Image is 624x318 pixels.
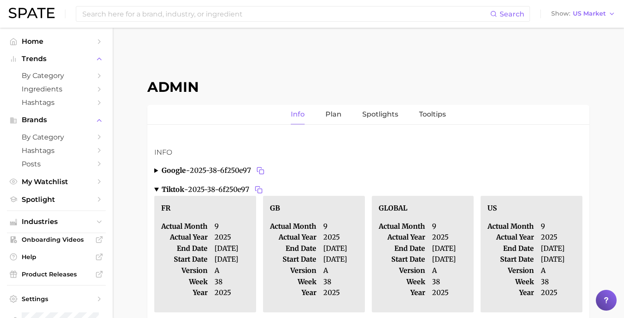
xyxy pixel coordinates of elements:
[379,287,425,299] dl: year
[7,114,106,127] button: Brands
[161,276,208,288] dl: week
[541,276,575,288] dd: 38
[22,98,91,107] span: Hashtags
[432,254,467,265] dd: [DATE]
[147,78,589,95] h1: Admin
[270,265,316,276] dl: version
[270,243,316,254] dl: end date
[270,232,316,243] dl: actual year
[22,160,91,168] span: Posts
[7,144,106,157] a: Hashtags
[487,243,534,254] dl: end date
[270,287,316,299] dl: year
[22,270,91,278] span: Product Releases
[9,8,55,18] img: SPATE
[22,253,91,261] span: Help
[161,243,208,254] dl: end date
[7,175,106,188] a: My Watchlist
[323,254,358,265] dd: [DATE]
[214,243,249,254] dd: [DATE]
[186,166,190,175] span: -
[161,221,208,232] dl: actual month
[7,292,106,305] a: Settings
[154,165,582,177] summary: google-2025-38-6f250e97Copy 2025-38-6f250e97 to clipboard
[22,218,91,226] span: Industries
[270,254,316,265] dl: start date
[7,215,106,228] button: Industries
[323,232,358,243] dd: 2025
[7,193,106,206] a: Spotlight
[7,157,106,171] a: Posts
[161,287,208,299] dl: year
[432,243,467,254] dd: [DATE]
[161,265,208,276] dl: version
[419,105,446,124] a: Tooltips
[549,8,617,19] button: ShowUS Market
[541,221,575,232] dd: 9
[323,276,358,288] dd: 38
[161,204,171,212] strong: FR
[161,232,208,243] dl: actual year
[214,265,249,276] dd: a
[154,184,582,196] summary: tiktok-2025-38-6f250e97Copy 2025-38-6f250e97 to clipboard
[22,85,91,93] span: Ingredients
[541,254,575,265] dd: [DATE]
[487,204,497,212] strong: US
[22,116,91,124] span: Brands
[22,195,91,204] span: Spotlight
[7,268,106,281] a: Product Releases
[362,105,398,124] a: Spotlights
[323,243,358,254] dd: [DATE]
[379,254,425,265] dl: start date
[214,221,249,232] dd: 9
[162,185,184,194] strong: tiktok
[379,221,425,232] dl: actual month
[22,55,91,63] span: Trends
[323,265,358,276] dd: a
[379,276,425,288] dl: week
[541,232,575,243] dd: 2025
[154,147,582,158] h3: Info
[541,265,575,276] dd: a
[487,254,534,265] dl: start date
[379,232,425,243] dl: actual year
[487,265,534,276] dl: version
[22,178,91,186] span: My Watchlist
[487,232,534,243] dl: actual year
[22,71,91,80] span: by Category
[323,221,358,232] dd: 9
[291,105,305,124] a: Info
[432,232,467,243] dd: 2025
[22,146,91,155] span: Hashtags
[7,250,106,263] a: Help
[432,265,467,276] dd: a
[270,221,316,232] dl: actual month
[323,287,358,299] dd: 2025
[22,133,91,141] span: by Category
[184,185,188,194] span: -
[325,105,341,124] a: Plan
[541,287,575,299] dd: 2025
[161,254,208,265] dl: start date
[487,221,534,232] dl: actual month
[551,11,570,16] span: Show
[214,254,249,265] dd: [DATE]
[7,233,106,246] a: Onboarding Videos
[573,11,606,16] span: US Market
[7,69,106,82] a: by Category
[500,10,524,18] span: Search
[81,6,490,21] input: Search here for a brand, industry, or ingredient
[22,37,91,45] span: Home
[487,276,534,288] dl: week
[379,204,407,212] strong: GLOBAL
[188,184,265,196] span: 2025-38-6f250e97
[487,287,534,299] dl: year
[214,276,249,288] dd: 38
[214,232,249,243] dd: 2025
[7,96,106,109] a: Hashtags
[432,287,467,299] dd: 2025
[432,276,467,288] dd: 38
[7,35,106,48] a: Home
[270,204,280,212] strong: GB
[432,221,467,232] dd: 9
